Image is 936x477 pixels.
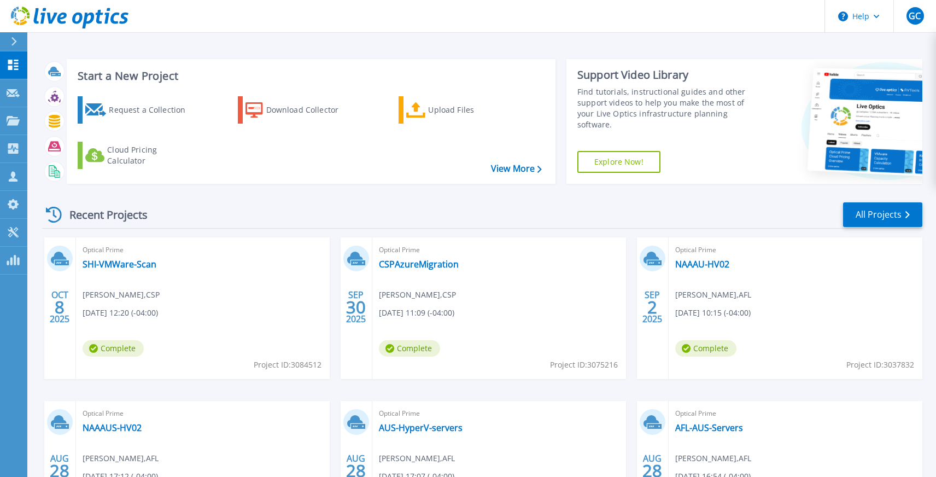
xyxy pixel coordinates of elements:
[83,340,144,357] span: Complete
[107,144,195,166] div: Cloud Pricing Calculator
[843,202,922,227] a: All Projects
[399,96,520,124] a: Upload Files
[83,244,323,256] span: Optical Prime
[647,303,657,312] span: 2
[577,68,757,82] div: Support Video Library
[379,307,454,319] span: [DATE] 11:09 (-04:00)
[50,466,69,475] span: 28
[83,422,142,433] a: NAAAUS-HV02
[491,164,542,174] a: View More
[675,307,751,319] span: [DATE] 10:15 (-04:00)
[577,151,660,173] a: Explore Now!
[49,287,70,327] div: OCT 2025
[675,259,729,270] a: NAAAU-HV02
[642,466,662,475] span: 28
[83,289,160,301] span: [PERSON_NAME] , CSP
[428,99,516,121] div: Upload Files
[577,86,757,130] div: Find tutorials, instructional guides and other support videos to help you make the most of your L...
[78,70,541,82] h3: Start a New Project
[379,422,463,433] a: AUS-HyperV-servers
[675,244,916,256] span: Optical Prime
[83,452,159,464] span: [PERSON_NAME] , AFL
[238,96,360,124] a: Download Collector
[78,96,200,124] a: Request a Collection
[675,408,916,420] span: Optical Prime
[675,289,751,301] span: [PERSON_NAME] , AFL
[42,201,162,228] div: Recent Projects
[266,99,354,121] div: Download Collector
[109,99,196,121] div: Request a Collection
[675,452,751,464] span: [PERSON_NAME] , AFL
[83,408,323,420] span: Optical Prime
[675,340,736,357] span: Complete
[346,466,366,475] span: 28
[83,259,156,270] a: SHI-VMWare-Scan
[846,359,914,371] span: Project ID: 3037832
[379,259,459,270] a: CSPAzureMigration
[909,11,921,20] span: GC
[379,340,440,357] span: Complete
[83,307,158,319] span: [DATE] 12:20 (-04:00)
[642,287,663,327] div: SEP 2025
[254,359,321,371] span: Project ID: 3084512
[55,303,65,312] span: 8
[379,289,456,301] span: [PERSON_NAME] , CSP
[550,359,618,371] span: Project ID: 3075216
[379,408,619,420] span: Optical Prime
[379,452,455,464] span: [PERSON_NAME] , AFL
[346,303,366,312] span: 30
[78,142,200,169] a: Cloud Pricing Calculator
[379,244,619,256] span: Optical Prime
[346,287,366,327] div: SEP 2025
[675,422,743,433] a: AFL-AUS-Servers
